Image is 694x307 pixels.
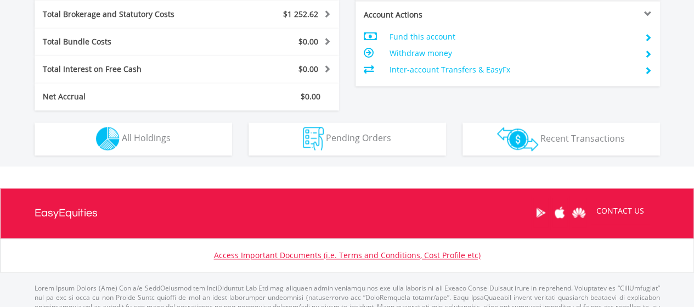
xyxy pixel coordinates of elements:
td: Withdraw money [389,45,635,62]
span: $0.00 [298,36,318,47]
a: Google Play [531,196,550,230]
span: $1 252.62 [283,9,318,19]
div: Account Actions [356,9,508,20]
div: Total Bundle Costs [35,36,212,47]
span: Recent Transactions [540,132,625,144]
a: EasyEquities [35,188,98,238]
span: $0.00 [298,64,318,74]
div: Total Interest on Free Cash [35,64,212,75]
span: $0.00 [301,91,320,102]
td: Fund this account [389,29,635,45]
span: All Holdings [122,132,171,144]
button: Pending Orders [249,122,446,155]
div: Total Brokerage and Statutory Costs [35,9,212,20]
button: All Holdings [35,122,232,155]
td: Inter-account Transfers & EasyFx [389,62,635,78]
a: Huawei [569,196,589,230]
img: transactions-zar-wht.png [497,127,538,151]
a: Access Important Documents (i.e. Terms and Conditions, Cost Profile etc) [214,250,481,260]
img: pending_instructions-wht.png [303,127,324,150]
img: holdings-wht.png [96,127,120,150]
div: Net Accrual [35,91,212,102]
span: Pending Orders [326,132,391,144]
a: Apple [550,196,569,230]
a: CONTACT US [589,196,652,226]
button: Recent Transactions [462,122,660,155]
